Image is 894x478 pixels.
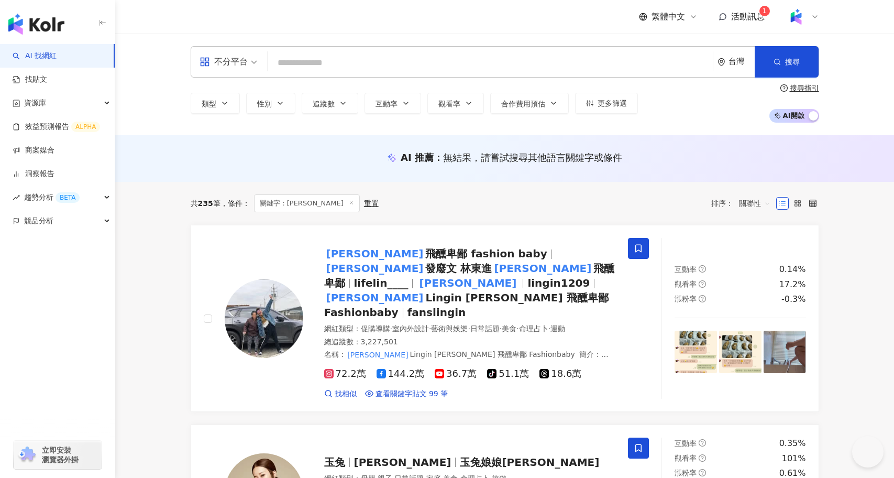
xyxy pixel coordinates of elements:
[324,245,426,262] mark: [PERSON_NAME]
[699,439,706,447] span: question-circle
[759,6,770,16] sup: 1
[417,275,518,291] mark: [PERSON_NAME]
[711,195,776,212] div: 排序：
[779,264,806,275] div: 0.14%
[365,389,448,399] a: 查看關鍵字貼文 99 筆
[431,324,468,333] span: 藝術與娛樂
[739,195,770,212] span: 關聯性
[675,331,717,373] img: post-image
[729,57,755,66] div: 台灣
[401,151,622,164] div: AI 推薦 ：
[324,291,609,319] span: Lingin [PERSON_NAME] 飛醺卑鄙 Fashionbaby
[699,280,706,288] span: question-circle
[527,277,590,289] span: lingin1209
[324,324,616,334] div: 網紅類型 ：
[410,350,575,358] span: Lingin [PERSON_NAME] 飛醺卑鄙 Fashionbaby
[377,368,425,379] span: 144.2萬
[652,11,685,23] span: 繁體中文
[24,209,53,233] span: 競品分析
[13,194,20,201] span: rise
[501,100,545,108] span: 合作費用預估
[225,279,303,358] img: KOL Avatar
[376,389,448,399] span: 查看關鍵字貼文 99 筆
[324,389,357,399] a: 找相似
[435,368,477,379] span: 36.7萬
[502,324,516,333] span: 美食
[24,186,80,209] span: 趨勢分析
[519,324,548,333] span: 命理占卜
[191,225,819,412] a: KOL Avatar[PERSON_NAME]飛醺卑鄙 fashion baby[PERSON_NAME]發廢文 林東進[PERSON_NAME]飛醺卑鄙lifelin____[PERSON_N...
[354,456,451,469] span: [PERSON_NAME]
[246,93,295,114] button: 性別
[675,469,697,477] span: 漲粉率
[782,453,806,464] div: 101%
[675,295,697,303] span: 漲粉率
[500,324,502,333] span: ·
[13,74,47,85] a: 找貼文
[200,53,248,70] div: 不分平台
[786,7,806,27] img: Kolr%20app%20icon%20%281%29.png
[460,456,599,469] span: 玉兔娘娘[PERSON_NAME]
[781,294,805,305] div: -0.3%
[220,199,250,208] span: 條件 ：
[313,100,335,108] span: 追蹤數
[539,368,581,379] span: 18.6萬
[335,389,357,399] span: 找相似
[470,324,500,333] span: 日常話題
[755,46,819,78] button: 搜尋
[675,280,697,288] span: 觀看率
[785,58,800,66] span: 搜尋
[852,436,884,468] iframe: Help Scout Beacon - Open
[779,438,806,449] div: 0.35%
[468,324,470,333] span: ·
[764,331,806,373] img: post-image
[425,247,547,260] span: 飛醺卑鄙 fashion baby
[790,84,819,92] div: 搜尋指引
[24,91,46,115] span: 資源庫
[346,349,410,361] mark: [PERSON_NAME]
[376,100,398,108] span: 互動率
[425,262,492,275] span: 發廢文 林東進
[490,93,569,114] button: 合作費用預估
[675,439,697,448] span: 互動率
[699,265,706,273] span: question-circle
[492,260,593,277] mark: [PERSON_NAME]
[675,454,697,462] span: 觀看率
[324,289,426,306] mark: [PERSON_NAME]
[763,7,767,15] span: 1
[699,295,706,302] span: question-circle
[718,58,725,66] span: environment
[392,324,429,333] span: 室內外設計
[550,324,565,333] span: 運動
[438,100,460,108] span: 觀看率
[675,265,697,274] span: 互動率
[516,324,518,333] span: ·
[191,199,220,208] div: 共 筆
[302,93,358,114] button: 追蹤數
[198,199,213,208] span: 235
[719,331,761,373] img: post-image
[365,93,421,114] button: 互動率
[13,122,100,132] a: 效益預測報告ALPHA
[200,57,210,67] span: appstore
[443,152,622,163] span: 無結果，請嘗試搜尋其他語言關鍵字或條件
[254,194,360,212] span: 關鍵字：[PERSON_NAME]
[598,99,627,107] span: 更多篩選
[13,51,57,61] a: searchAI 找網紅
[410,359,473,371] mark: [PERSON_NAME]
[13,169,54,179] a: 洞察報告
[699,469,706,476] span: question-circle
[364,199,379,208] div: 重置
[487,368,529,379] span: 51.1萬
[14,441,102,469] a: chrome extension立即安裝 瀏覽器外掛
[191,93,240,114] button: 類型
[390,324,392,333] span: ·
[42,446,79,464] span: 立即安裝 瀏覽器外掛
[324,260,426,277] mark: [PERSON_NAME]
[361,324,390,333] span: 促購導購
[324,350,575,358] span: 名稱 ：
[779,279,806,290] div: 17.2%
[324,456,345,469] span: 玉兔
[575,93,638,114] button: 更多篩選
[17,447,37,463] img: chrome extension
